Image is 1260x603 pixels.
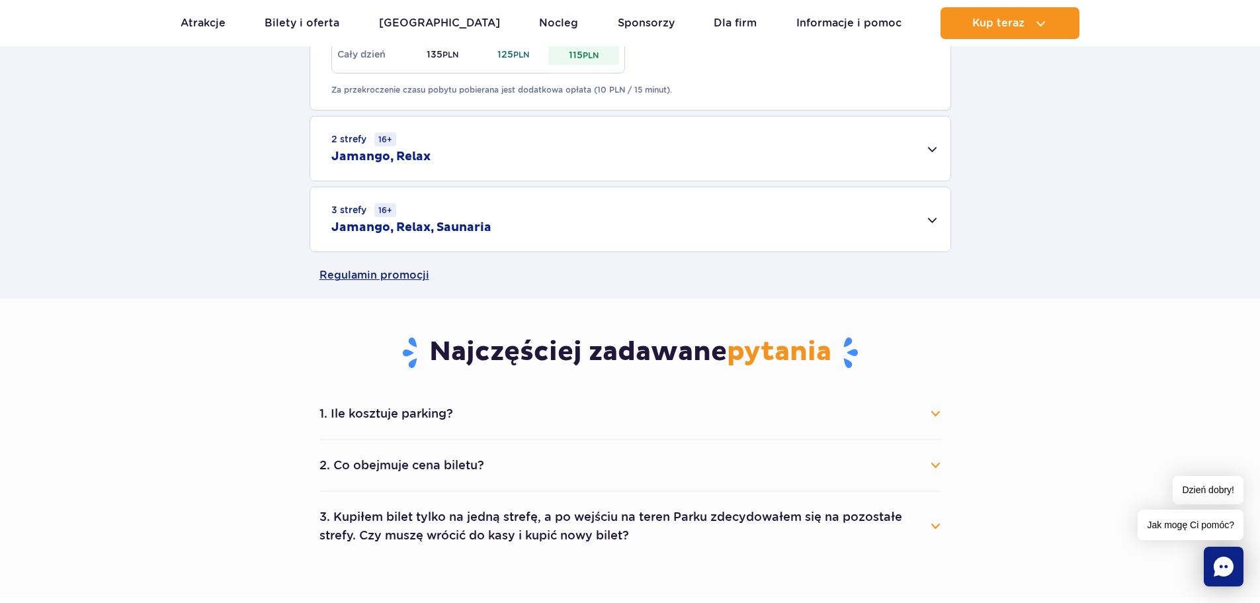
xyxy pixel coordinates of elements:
[181,7,226,39] a: Atrakcje
[319,336,941,370] h3: Najczęściej zadawane
[727,336,831,369] span: pytania
[714,7,757,39] a: Dla firm
[319,451,941,480] button: 2. Co obejmuje cena biletu?
[548,44,619,65] td: 115
[331,84,929,96] p: Za przekroczenie czasu pobytu pobierana jest dodatkowa opłata (10 PLN / 15 minut).
[319,252,941,299] a: Regulamin promocji
[796,7,902,39] a: Informacje i pomoc
[442,50,458,60] small: PLN
[331,203,396,217] small: 3 strefy
[1173,476,1243,504] span: Dzień dobry!
[265,7,339,39] a: Bilety i oferta
[331,149,431,165] h2: Jamango, Relax
[478,44,549,65] td: 125
[1138,510,1243,540] span: Jak mogę Ci pomóc?
[407,44,478,65] td: 135
[972,17,1025,29] span: Kup teraz
[319,399,941,428] button: 1. Ile kosztuje parking?
[941,7,1079,39] button: Kup teraz
[1204,547,1243,586] div: Chat
[331,220,491,236] h2: Jamango, Relax, Saunaria
[539,7,578,39] a: Nocleg
[374,203,396,217] small: 16+
[374,132,396,146] small: 16+
[331,132,396,146] small: 2 strefy
[513,50,529,60] small: PLN
[379,7,500,39] a: [GEOGRAPHIC_DATA]
[337,44,408,65] td: Cały dzień
[583,50,599,60] small: PLN
[319,502,941,550] button: 3. Kupiłem bilet tylko na jedną strefę, a po wejściu na teren Parku zdecydowałem się na pozostałe...
[618,7,675,39] a: Sponsorzy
